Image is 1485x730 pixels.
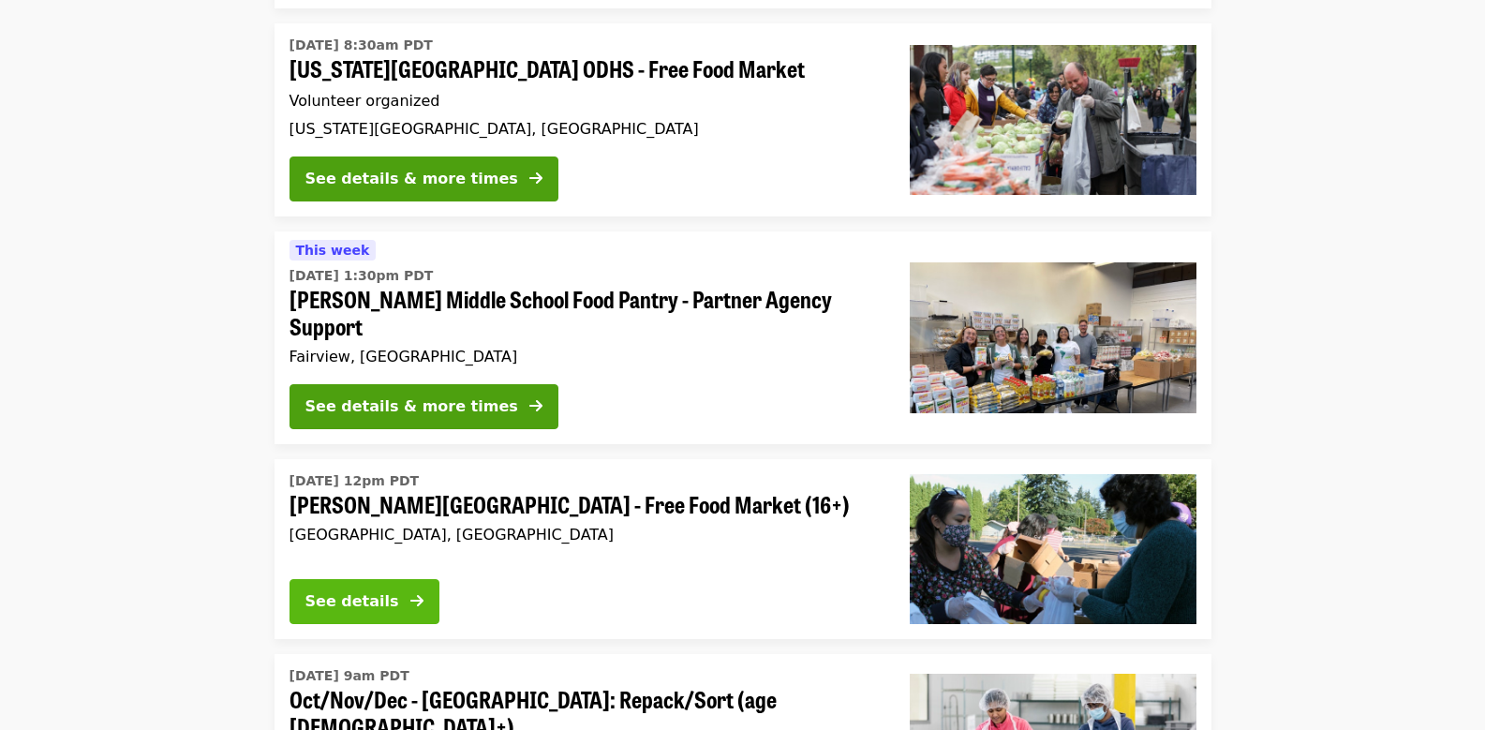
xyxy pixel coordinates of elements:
time: [DATE] 8:30am PDT [290,36,433,55]
span: [US_STATE][GEOGRAPHIC_DATA] ODHS - Free Food Market [290,55,880,82]
span: Volunteer organized [290,92,440,110]
a: See details for "Sitton Elementary - Free Food Market (16+)" [275,459,1211,639]
img: Sitton Elementary - Free Food Market (16+) organized by Oregon Food Bank [910,474,1196,624]
time: [DATE] 1:30pm PDT [290,266,434,286]
img: Reynolds Middle School Food Pantry - Partner Agency Support organized by Oregon Food Bank [910,262,1196,412]
a: See details for "Reynolds Middle School Food Pantry - Partner Agency Support" [275,231,1211,444]
button: See details [290,579,439,624]
div: See details [305,590,399,613]
i: arrow-right icon [410,592,423,610]
div: [US_STATE][GEOGRAPHIC_DATA], [GEOGRAPHIC_DATA] [290,120,880,138]
a: See details for "Oregon City ODHS - Free Food Market" [275,23,1211,216]
span: [PERSON_NAME][GEOGRAPHIC_DATA] - Free Food Market (16+) [290,491,880,518]
time: [DATE] 12pm PDT [290,471,420,491]
span: [PERSON_NAME] Middle School Food Pantry - Partner Agency Support [290,286,880,340]
button: See details & more times [290,384,558,429]
span: This week [296,243,370,258]
button: See details & more times [290,156,558,201]
i: arrow-right icon [529,170,542,187]
div: See details & more times [305,395,518,418]
time: [DATE] 9am PDT [290,666,409,686]
img: Oregon City ODHS - Free Food Market organized by Oregon Food Bank [910,45,1196,195]
div: [GEOGRAPHIC_DATA], [GEOGRAPHIC_DATA] [290,526,880,544]
div: Fairview, [GEOGRAPHIC_DATA] [290,348,880,365]
div: See details & more times [305,168,518,190]
i: arrow-right icon [529,397,542,415]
